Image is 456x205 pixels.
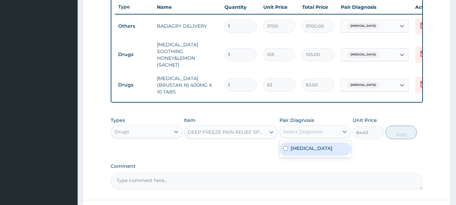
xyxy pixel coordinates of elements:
td: Drugs [115,48,154,61]
label: Types [111,118,125,123]
div: DEEP FREEZE PAIN RELIEF SPRAY X 150ML [188,129,266,135]
label: Unit Price [353,117,377,124]
label: Pair Diagnosis [279,117,314,124]
div: Drugs [114,128,129,135]
td: BADAGRY DELIVERY [154,19,221,33]
td: [MEDICAL_DATA] (BRUSTAN N) 400MG X 10 TABS [154,72,221,99]
th: Pair Diagnosis [338,0,412,14]
th: Type [115,1,154,13]
th: Name [154,0,221,14]
span: [MEDICAL_DATA] [347,51,379,58]
td: Drugs [115,79,154,91]
div: Select Diagnosis [283,128,323,135]
span: [MEDICAL_DATA] [347,23,379,29]
th: Quantity [221,0,260,14]
td: Others [115,20,154,32]
button: Add [385,126,417,139]
th: Unit Price [260,0,299,14]
label: Item [184,117,195,124]
th: Total Price [299,0,338,14]
label: [MEDICAL_DATA] [291,145,332,152]
span: [MEDICAL_DATA] [347,82,379,88]
td: [MEDICAL_DATA] SOOTHING HONEY&LEMON (SACHET) [154,38,221,72]
label: Comment [111,163,423,169]
th: Actions [412,0,446,14]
